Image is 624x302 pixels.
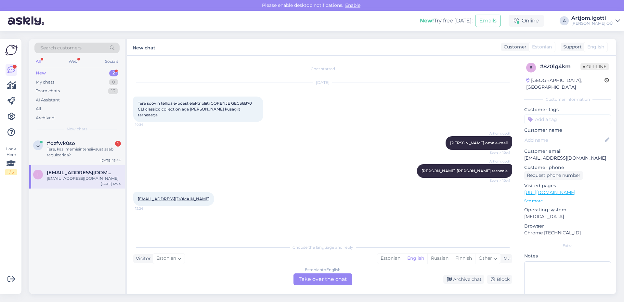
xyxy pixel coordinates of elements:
div: Look Here [5,146,17,175]
div: Extra [524,243,611,249]
span: Tere soovin tellida e-poest elektripliiti GORENJE GECS6B70 CLI classico collection aga [PERSON_NA... [138,101,253,117]
div: 0 [109,79,118,85]
span: Estonian [156,255,176,262]
a: [URL][DOMAIN_NAME] [524,190,575,195]
div: Estonian [377,254,404,263]
div: Estonian to English [305,267,341,273]
span: q [36,143,40,148]
div: [PERSON_NAME] OÜ [571,21,613,26]
div: Try free [DATE]: [420,17,473,25]
p: Customer phone [524,164,611,171]
div: Support [561,44,582,50]
span: [PERSON_NAME] oma e-mail [450,140,508,145]
div: Socials [104,57,120,66]
div: AI Assistant [36,97,60,103]
div: Customer information [524,97,611,102]
div: Russian [427,254,452,263]
span: Search customers [40,45,82,51]
button: Emails [475,15,501,27]
b: New! [420,18,434,24]
div: Customer [501,44,526,50]
div: 1 [115,141,121,147]
div: Chat started [133,66,512,72]
div: Online [509,15,544,27]
div: Web [67,57,79,66]
div: Archive chat [443,275,484,284]
div: 13 [108,88,118,94]
span: Estonian [532,44,552,50]
a: Artjom.igotti[PERSON_NAME] OÜ [571,16,620,26]
div: Team chats [36,88,60,94]
div: My chats [36,79,54,85]
div: [DATE] 12:24 [101,181,121,186]
p: Customer tags [524,106,611,113]
span: 12:24 [135,206,160,211]
div: Me [501,255,510,262]
img: Askly Logo [5,44,18,56]
p: Customer name [524,127,611,134]
span: i [37,172,39,177]
p: See more ... [524,198,611,204]
span: Offline [580,63,609,70]
input: Add name [525,137,604,144]
p: Visited pages [524,182,611,189]
div: New [36,70,46,76]
span: Seen ✓ 10:41 [486,178,510,183]
div: 1 / 3 [5,169,17,175]
div: Take over the chat [293,273,352,285]
div: English [404,254,427,263]
div: All [36,106,41,112]
span: Other [479,255,492,261]
div: 2 [109,70,118,76]
div: Request phone number [524,171,583,180]
input: Add a tag [524,114,611,124]
span: Seen ✓ 10:41 [486,150,510,155]
div: Visitor [133,255,151,262]
div: # 820lg4km [540,63,580,71]
p: Browser [524,223,611,230]
label: New chat [133,43,155,51]
div: A [560,16,569,25]
div: All [34,57,42,66]
p: [MEDICAL_DATA] [524,213,611,220]
div: Artjom.igotti [571,16,613,21]
a: [EMAIL_ADDRESS][DOMAIN_NAME] [138,196,210,201]
div: Tere, kas imemisintensiivsust saab reguleerida? [47,146,121,158]
p: Customer email [524,148,611,155]
span: [PERSON_NAME] [PERSON_NAME] tarneaja [422,168,508,173]
span: Artjom.igotti [486,131,510,136]
div: [GEOGRAPHIC_DATA], [GEOGRAPHIC_DATA] [526,77,604,91]
p: Chrome [TECHNICAL_ID] [524,230,611,236]
span: New chats [67,126,87,132]
span: Enable [343,2,362,8]
span: 8 [530,65,532,70]
div: [EMAIL_ADDRESS][DOMAIN_NAME] [47,176,121,181]
span: Artjom.igotti [486,159,510,164]
div: Finnish [452,254,475,263]
div: Archived [36,115,55,121]
p: Notes [524,253,611,259]
span: #qzfwk0so [47,140,75,146]
span: 10:36 [135,122,160,127]
div: Block [487,275,512,284]
span: indrekpiir@gmail.com [47,170,114,176]
span: English [587,44,604,50]
div: Choose the language and reply [133,244,512,250]
p: Operating system [524,206,611,213]
div: [DATE] 13:44 [100,158,121,163]
div: [DATE] [133,80,512,85]
p: [EMAIL_ADDRESS][DOMAIN_NAME] [524,155,611,162]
